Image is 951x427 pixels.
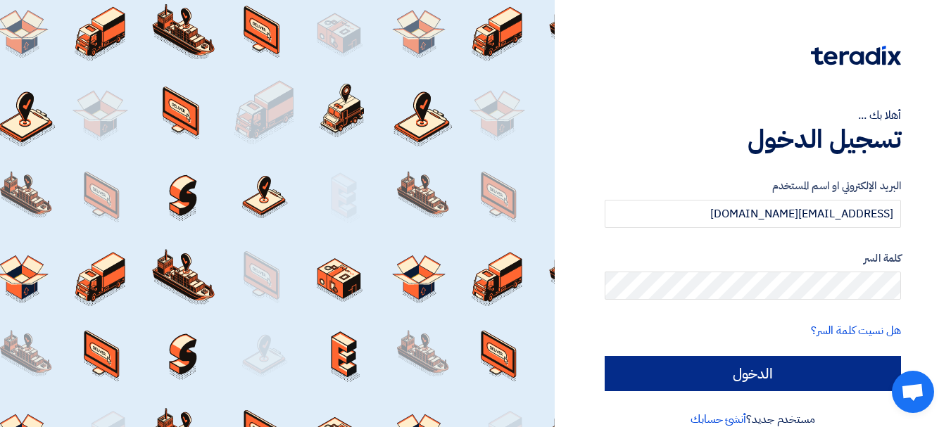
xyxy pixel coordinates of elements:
[811,322,901,339] a: هل نسيت كلمة السر؟
[892,371,934,413] a: دردشة مفتوحة
[605,356,901,391] input: الدخول
[605,250,901,267] label: كلمة السر
[811,46,901,65] img: Teradix logo
[605,124,901,155] h1: تسجيل الدخول
[605,107,901,124] div: أهلا بك ...
[605,200,901,228] input: أدخل بريد العمل الإلكتروني او اسم المستخدم الخاص بك ...
[605,178,901,194] label: البريد الإلكتروني او اسم المستخدم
